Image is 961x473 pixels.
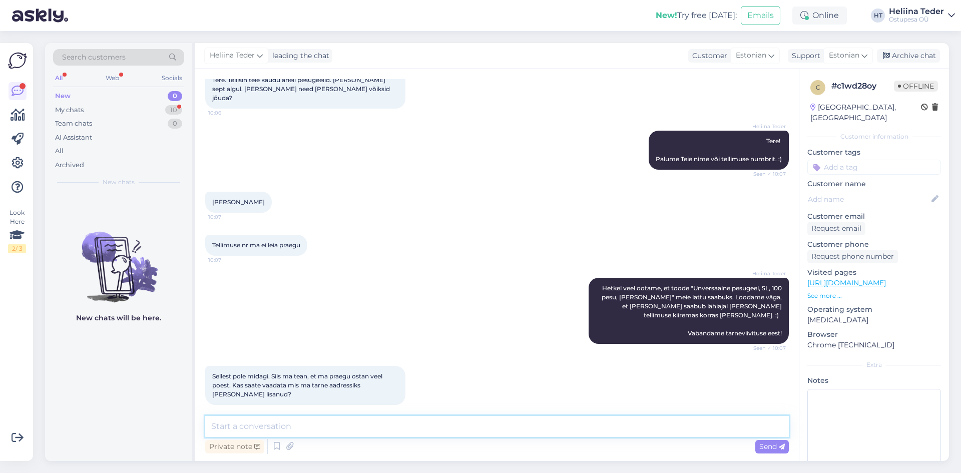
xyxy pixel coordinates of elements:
[602,284,783,337] span: Hetkel veel ootame, et toode "Unversaalne pesugeel, 5L, 100 pesu, [PERSON_NAME]" meie lattu saabu...
[688,51,727,61] div: Customer
[53,72,65,85] div: All
[208,213,246,221] span: 10:07
[871,9,885,23] div: HT
[807,239,941,250] p: Customer phone
[55,146,64,156] div: All
[894,81,938,92] span: Offline
[831,80,894,92] div: # c1wd28oy
[807,375,941,386] p: Notes
[748,270,786,277] span: Heliina Teder
[208,256,246,264] span: 10:07
[807,278,886,287] a: [URL][DOMAIN_NAME]
[268,51,329,61] div: leading the chat
[160,72,184,85] div: Socials
[889,8,955,24] a: Heliina TederOstupesa OÜ
[810,102,921,123] div: [GEOGRAPHIC_DATA], [GEOGRAPHIC_DATA]
[210,50,255,61] span: Heliina Teder
[62,52,126,63] span: Search customers
[55,91,71,101] div: New
[76,313,161,323] p: New chats will be here.
[807,147,941,158] p: Customer tags
[748,170,786,178] span: Seen ✓ 10:07
[788,51,820,61] div: Support
[168,91,182,101] div: 0
[807,291,941,300] p: See more ...
[208,109,246,117] span: 10:06
[889,16,944,24] div: Ostupesa OÜ
[212,198,265,206] span: [PERSON_NAME]
[8,244,26,253] div: 2 / 3
[807,267,941,278] p: Visited pages
[104,72,121,85] div: Web
[212,76,391,102] span: Tere. Tellisin teie kaudu arieli pesugeelid. [PERSON_NAME] sept algul. [PERSON_NAME] need [PERSON...
[656,10,737,22] div: Try free [DATE]:
[759,442,785,451] span: Send
[205,440,264,453] div: Private note
[807,132,941,141] div: Customer information
[212,241,300,249] span: Tellimuse nr ma ei leia praegu
[807,222,865,235] div: Request email
[807,304,941,315] p: Operating system
[165,105,182,115] div: 10
[55,105,84,115] div: My chats
[807,360,941,369] div: Extra
[889,8,944,16] div: Heliina Teder
[103,178,135,187] span: New chats
[807,315,941,325] p: [MEDICAL_DATA]
[656,11,677,20] b: New!
[807,329,941,340] p: Browser
[807,250,898,263] div: Request phone number
[736,50,766,61] span: Estonian
[807,160,941,175] input: Add a tag
[8,51,27,70] img: Askly Logo
[741,6,780,25] button: Emails
[807,179,941,189] p: Customer name
[45,214,192,304] img: No chats
[808,194,929,205] input: Add name
[748,344,786,352] span: Seen ✓ 10:07
[208,405,246,413] span: 10:08
[168,119,182,129] div: 0
[212,372,384,398] span: Sellest pole midagi. Siis ma tean, et ma praegu ostan veel poest. Kas saate vaadata mis ma tarne ...
[807,211,941,222] p: Customer email
[55,160,84,170] div: Archived
[792,7,847,25] div: Online
[8,208,26,253] div: Look Here
[807,340,941,350] p: Chrome [TECHNICAL_ID]
[829,50,859,61] span: Estonian
[748,123,786,130] span: Heliina Teder
[877,49,940,63] div: Archive chat
[55,119,92,129] div: Team chats
[55,133,92,143] div: AI Assistant
[816,84,820,91] span: c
